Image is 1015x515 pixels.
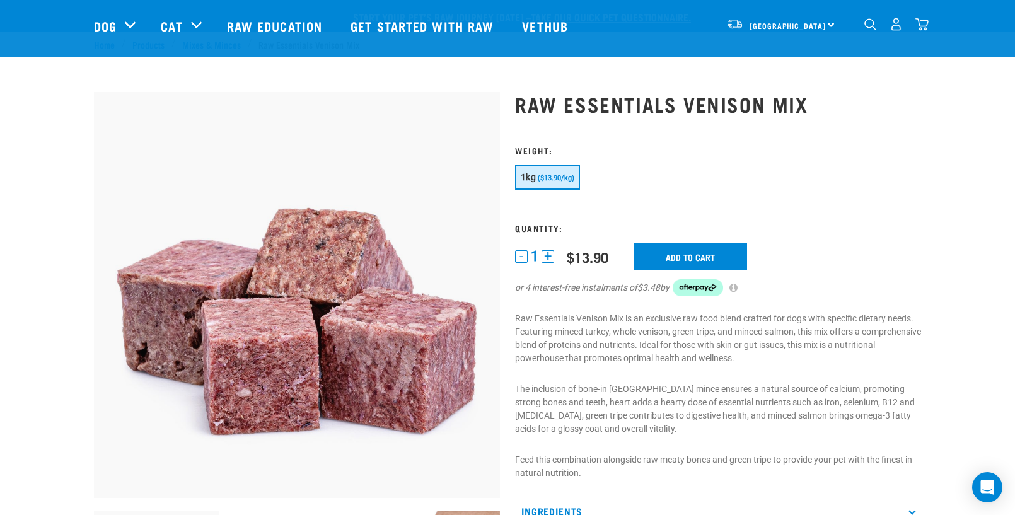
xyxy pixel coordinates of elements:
h3: Weight: [515,146,921,155]
img: 1113 RE Venison Mix 01 [94,92,500,498]
a: Cat [161,16,182,35]
a: Dog [94,16,117,35]
button: + [542,250,554,263]
a: Vethub [509,1,584,51]
img: home-icon-1@2x.png [864,18,876,30]
span: 1 [531,250,538,263]
div: Open Intercom Messenger [972,472,1002,502]
a: Get started with Raw [338,1,509,51]
p: Raw Essentials Venison Mix is an exclusive raw food blend crafted for dogs with specific dietary ... [515,312,921,365]
img: home-icon@2x.png [915,18,929,31]
img: van-moving.png [726,18,743,30]
div: or 4 interest-free instalments of by [515,279,921,297]
h1: Raw Essentials Venison Mix [515,93,921,115]
p: Feed this combination alongside raw meaty bones and green tripe to provide your pet with the fine... [515,453,921,480]
button: - [515,250,528,263]
span: $3.48 [637,281,660,294]
span: [GEOGRAPHIC_DATA] [750,23,826,28]
input: Add to cart [634,243,747,270]
button: 1kg ($13.90/kg) [515,165,580,190]
img: user.png [890,18,903,31]
div: $13.90 [567,249,608,265]
h3: Quantity: [515,223,921,233]
a: Raw Education [214,1,338,51]
span: ($13.90/kg) [538,174,574,182]
span: 1kg [521,172,536,182]
img: Afterpay [673,279,723,297]
p: The inclusion of bone-in [GEOGRAPHIC_DATA] mince ensures a natural source of calcium, promoting s... [515,383,921,436]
